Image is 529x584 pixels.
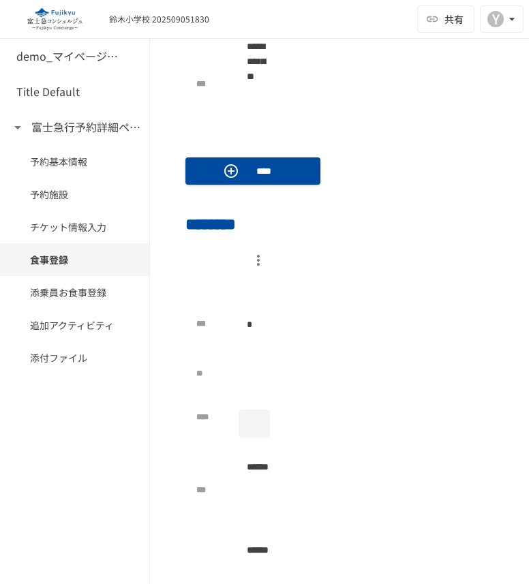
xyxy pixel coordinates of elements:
h6: Title Default [16,83,80,101]
h6: 富士急行予約詳細ページ [31,119,140,136]
button: Y [480,5,524,33]
span: 添付ファイル [30,350,119,365]
span: 予約基本情報 [30,154,119,169]
span: チケット情報入力 [30,219,119,234]
button: 共有 [417,5,474,33]
span: 添乗員お食事登録 [30,285,119,300]
div: 鈴木小学校 202509051830 [109,13,209,25]
span: 共有 [444,12,464,27]
h6: demo_マイページ詳細 [16,48,125,65]
span: 追加アクティビティ [30,318,119,333]
div: Y [487,11,504,27]
span: 予約施設 [30,187,119,202]
span: 食事登録 [30,252,119,267]
img: eQeGXtYPV2fEKIA3pizDiVdzO5gJTl2ahLbsPaD2E4R [11,8,98,30]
